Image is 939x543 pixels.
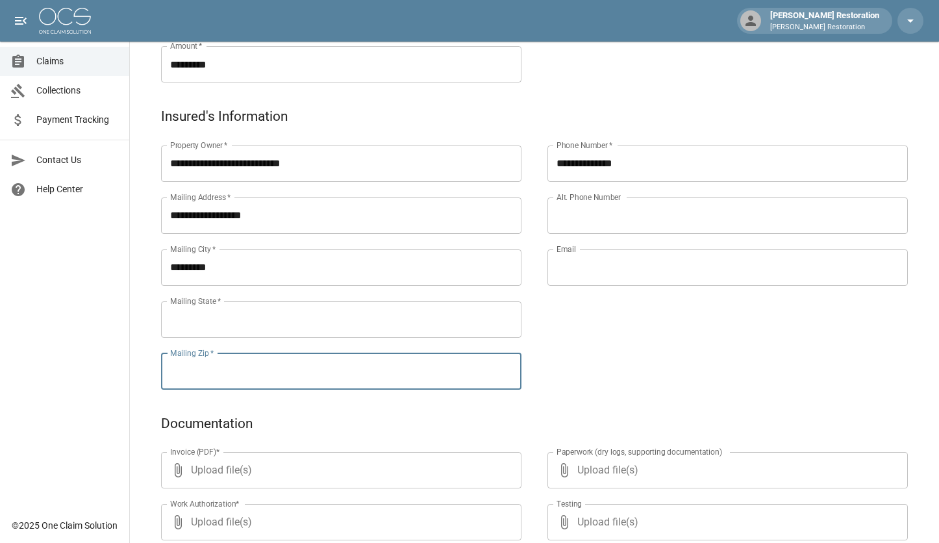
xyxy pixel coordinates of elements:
[36,55,119,68] span: Claims
[36,84,119,97] span: Collections
[191,504,486,540] span: Upload file(s)
[557,244,576,255] label: Email
[577,452,873,488] span: Upload file(s)
[36,153,119,167] span: Contact Us
[8,8,34,34] button: open drawer
[557,498,582,509] label: Testing
[170,498,240,509] label: Work Authorization*
[170,140,228,151] label: Property Owner
[36,183,119,196] span: Help Center
[36,113,119,127] span: Payment Tracking
[12,519,118,532] div: © 2025 One Claim Solution
[577,504,873,540] span: Upload file(s)
[191,452,486,488] span: Upload file(s)
[765,9,884,32] div: [PERSON_NAME] Restoration
[170,296,221,307] label: Mailing State
[557,140,612,151] label: Phone Number
[557,192,621,203] label: Alt. Phone Number
[170,244,216,255] label: Mailing City
[557,446,722,457] label: Paperwork (dry logs, supporting documentation)
[770,22,879,33] p: [PERSON_NAME] Restoration
[170,347,214,359] label: Mailing Zip
[170,446,220,457] label: Invoice (PDF)*
[170,40,203,51] label: Amount
[39,8,91,34] img: ocs-logo-white-transparent.png
[170,192,231,203] label: Mailing Address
